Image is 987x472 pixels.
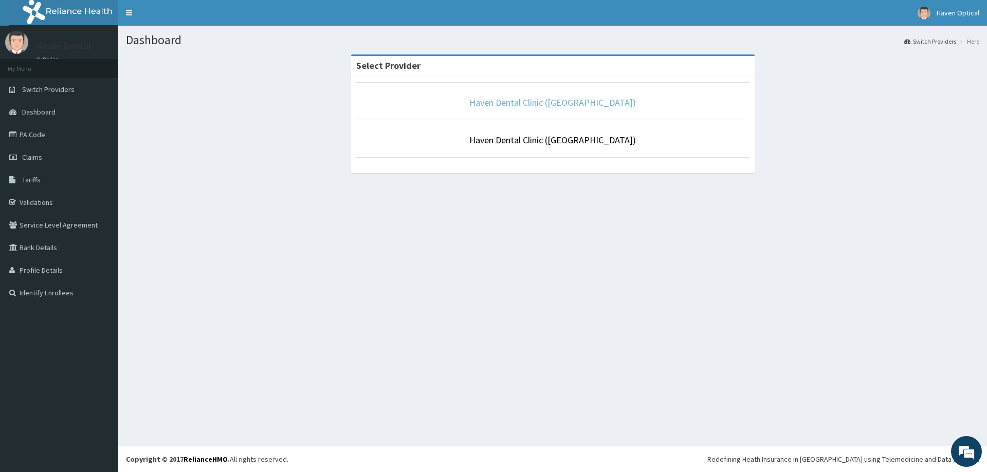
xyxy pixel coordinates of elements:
[356,60,421,71] strong: Select Provider
[957,37,979,46] li: Here
[22,153,42,162] span: Claims
[118,446,987,472] footer: All rights reserved.
[22,85,75,94] span: Switch Providers
[707,454,979,464] div: Redefining Heath Insurance in [GEOGRAPHIC_DATA] using Telemedicine and Data Science!
[36,42,91,51] p: Haven Dental
[126,33,979,47] h1: Dashboard
[36,56,61,63] a: Online
[469,97,636,108] a: Haven Dental Clinic ([GEOGRAPHIC_DATA])
[5,31,28,54] img: User Image
[184,455,228,464] a: RelianceHMO
[469,134,636,146] a: Haven Dental Clinic ([GEOGRAPHIC_DATA])
[918,7,930,20] img: User Image
[937,8,979,17] span: Haven Optical
[904,37,956,46] a: Switch Providers
[22,107,56,117] span: Dashboard
[22,175,41,184] span: Tariffs
[126,455,230,464] strong: Copyright © 2017 .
